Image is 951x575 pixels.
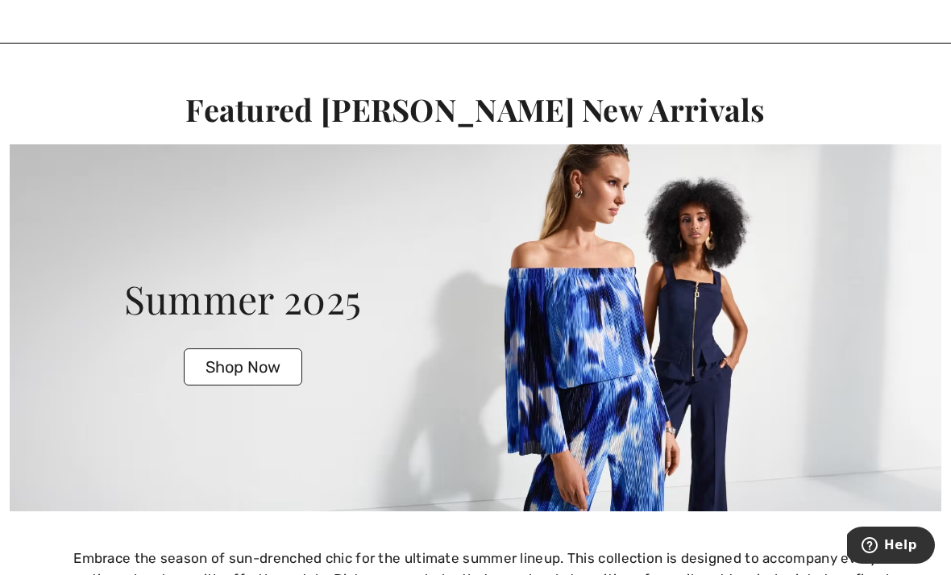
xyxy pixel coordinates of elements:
img: Summer 2025 [10,144,941,511]
h1: Featured [PERSON_NAME] New Arrivals [10,91,941,128]
iframe: Opens a widget where you can find more information [847,527,935,567]
div: Summer 2025 [10,269,475,327]
button: Shop Now [184,348,302,385]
